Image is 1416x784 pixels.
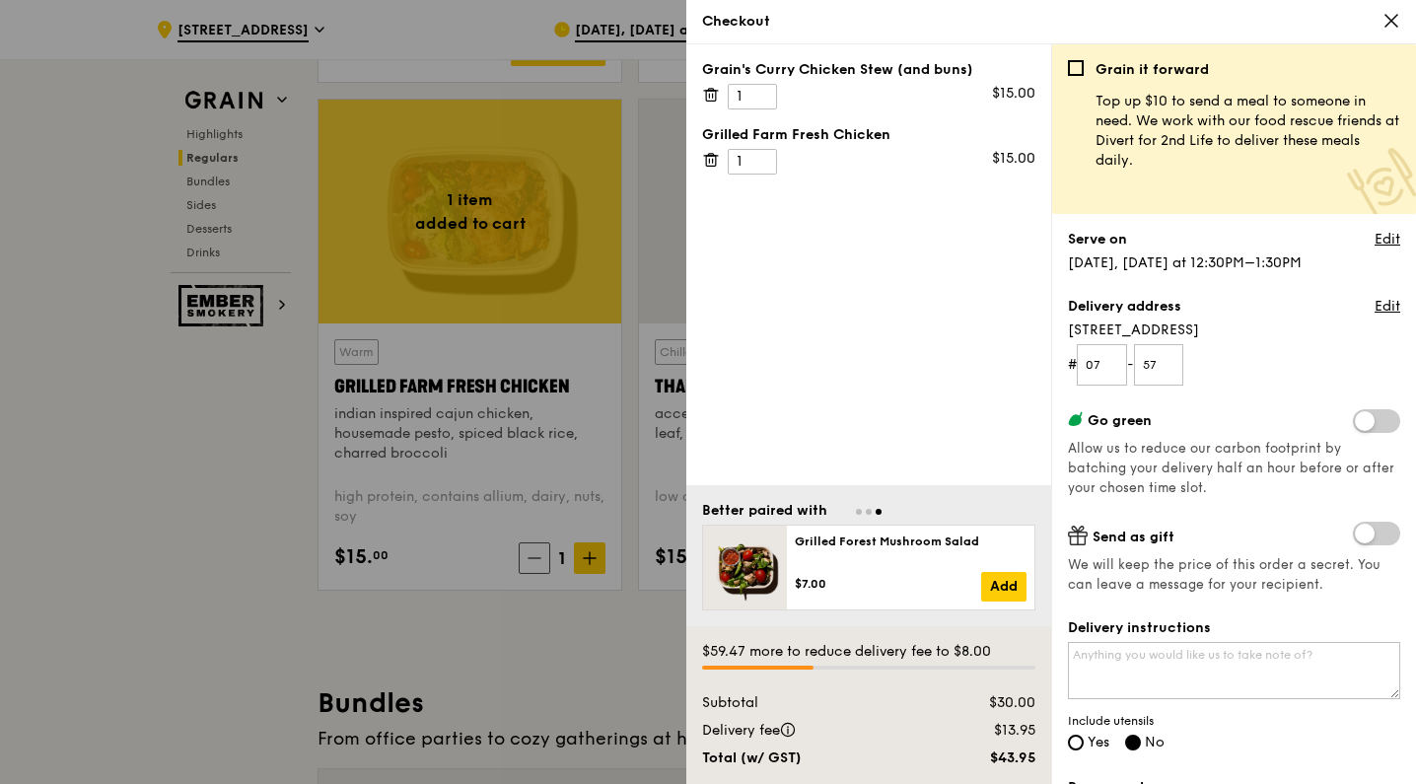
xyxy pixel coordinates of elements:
[1088,412,1152,429] span: Go green
[1068,344,1400,386] form: # -
[1077,344,1127,386] input: Floor
[702,60,1035,80] div: Grain's Curry Chicken Stew (and buns)
[1068,230,1127,249] label: Serve on
[856,509,862,515] span: Go to slide 1
[795,534,1027,549] div: Grilled Forest Mushroom Salad
[702,12,1400,32] div: Checkout
[1134,344,1184,386] input: Unit
[992,149,1035,169] div: $15.00
[1068,297,1181,317] label: Delivery address
[1375,297,1400,317] a: Edit
[1096,61,1209,78] b: Grain it forward
[1088,734,1109,750] span: Yes
[690,721,928,741] div: Delivery fee
[1068,441,1394,496] span: Allow us to reduce our carbon footprint by batching your delivery half an hour before or after yo...
[992,84,1035,104] div: $15.00
[1347,148,1416,218] img: Meal donation
[702,125,1035,145] div: Grilled Farm Fresh Chicken
[928,721,1047,741] div: $13.95
[981,572,1027,602] a: Add
[1068,321,1400,340] span: [STREET_ADDRESS]
[702,642,1035,662] div: $59.47 more to reduce delivery fee to $8.00
[690,693,928,713] div: Subtotal
[690,748,928,768] div: Total (w/ GST)
[1096,92,1400,171] p: Top up $10 to send a meal to someone in need. We work with our food rescue friends at Divert for ...
[1375,230,1400,249] a: Edit
[1068,555,1400,595] span: We will keep the price of this order a secret. You can leave a message for your recipient.
[866,509,872,515] span: Go to slide 2
[1068,735,1084,750] input: Yes
[1068,254,1302,271] span: [DATE], [DATE] at 12:30PM–1:30PM
[928,693,1047,713] div: $30.00
[876,509,882,515] span: Go to slide 3
[702,501,827,521] div: Better paired with
[795,576,981,592] div: $7.00
[1125,735,1141,750] input: No
[1068,713,1400,729] span: Include utensils
[1145,734,1165,750] span: No
[928,748,1047,768] div: $43.95
[1093,529,1174,545] span: Send as gift
[1068,618,1400,638] label: Delivery instructions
